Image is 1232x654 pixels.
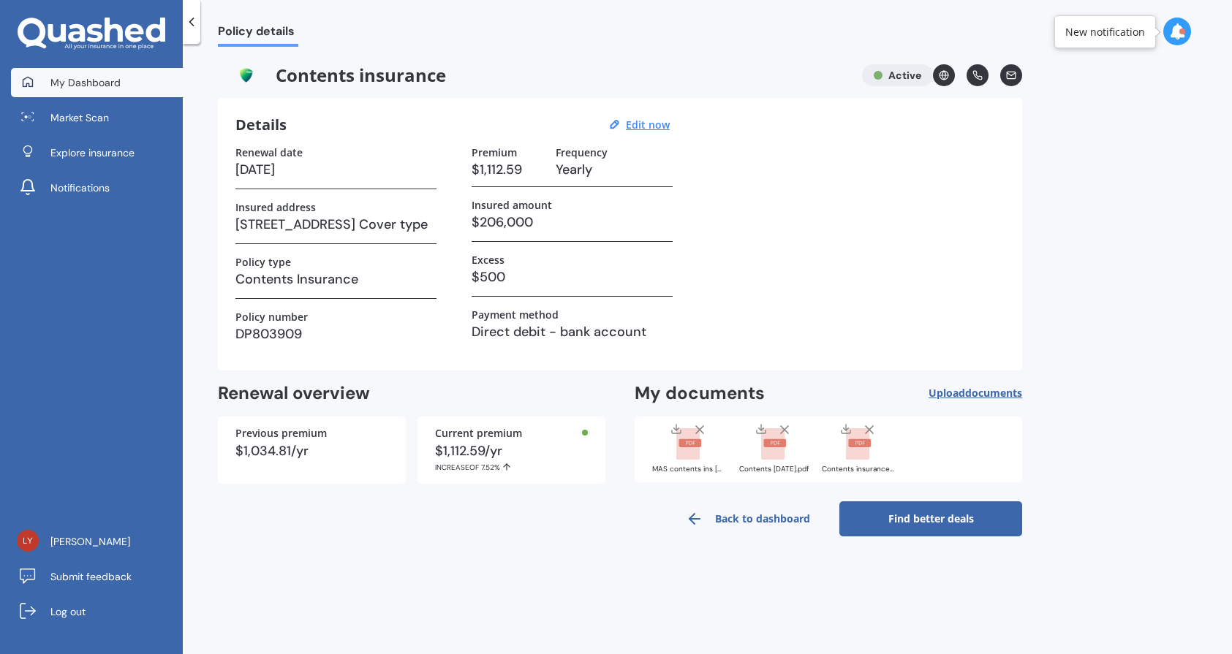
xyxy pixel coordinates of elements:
[929,387,1022,399] span: Upload
[472,211,673,233] h3: $206,000
[652,465,725,473] div: MAS contents ins aug 2025.pdf
[235,146,303,159] label: Renewal date
[11,138,183,167] a: Explore insurance
[435,444,588,472] div: $1,112.59/yr
[472,146,517,159] label: Premium
[235,115,287,134] h3: Details
[11,597,183,626] a: Log out
[472,159,544,180] h3: $1,112.59
[472,308,559,321] label: Payment method
[965,386,1022,400] span: documents
[472,254,504,266] label: Excess
[50,569,132,584] span: Submit feedback
[11,68,183,97] a: My Dashboard
[50,180,110,195] span: Notifications
[435,428,588,438] div: Current premium
[218,24,298,44] span: Policy details
[218,64,850,86] span: Contents insurance
[472,266,673,288] h3: $500
[822,465,895,473] div: Contents insurance DP803909.pdf
[1065,25,1145,39] div: New notification
[17,530,39,552] img: c17726d9ddfa77d4e92f6cbc74801e58
[472,199,552,211] label: Insured amount
[621,118,674,132] button: Edit now
[235,268,437,290] h3: Contents Insurance
[657,501,839,536] a: Back to dashboard
[235,159,437,180] h3: [DATE]
[235,428,388,438] div: Previous premium
[50,534,130,549] span: [PERSON_NAME]
[556,159,673,180] h3: Yearly
[235,201,316,213] label: Insured address
[626,118,670,132] u: Edit now
[218,382,605,405] h2: Renewal overview
[50,145,135,160] span: Explore insurance
[235,444,388,457] div: $1,034.81/yr
[635,382,765,405] h2: My documents
[50,75,121,90] span: My Dashboard
[235,323,437,345] h3: DP803909
[11,562,183,591] a: Submit feedback
[235,311,308,323] label: Policy number
[929,382,1022,405] button: Uploaddocuments
[235,213,437,235] h3: [STREET_ADDRESS] Cover type
[11,527,183,556] a: [PERSON_NAME]
[435,463,481,472] span: INCREASE OF
[556,146,608,159] label: Frequency
[218,64,276,86] img: Mas.png
[11,103,183,132] a: Market Scan
[50,110,109,125] span: Market Scan
[11,173,183,202] a: Notifications
[235,256,291,268] label: Policy type
[472,321,673,343] h3: Direct debit - bank account
[737,465,810,473] div: Contents 27.08.2025.pdf
[481,463,500,472] span: 7.52%
[839,501,1022,536] a: Find better deals
[50,604,86,619] span: Log out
